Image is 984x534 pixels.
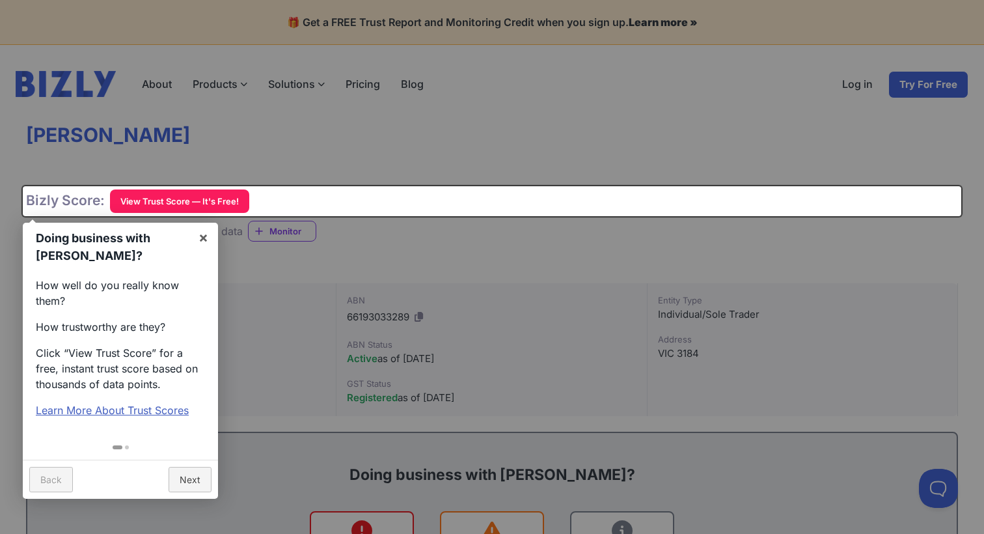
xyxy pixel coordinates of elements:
a: Next [169,467,212,492]
p: How trustworthy are they? [36,319,205,335]
a: × [189,223,218,252]
p: Click “View Trust Score” for a free, instant trust score based on thousands of data points. [36,345,205,392]
h1: Doing business with [PERSON_NAME]? [36,229,188,264]
a: Learn More About Trust Scores [36,404,189,417]
p: How well do you really know them? [36,277,205,309]
a: Back [29,467,73,492]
